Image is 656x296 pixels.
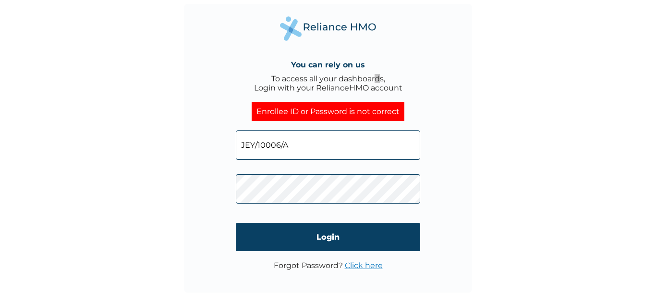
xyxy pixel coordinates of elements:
[345,261,383,270] a: Click here
[280,16,376,41] img: Reliance Health's Logo
[236,223,420,251] input: Login
[252,102,404,121] div: Enrollee ID or Password is not correct
[291,60,365,69] h4: You can rely on us
[254,74,402,92] div: To access all your dashboards, Login with your RelianceHMO account
[274,261,383,270] p: Forgot Password?
[236,130,420,160] input: Email address or HMO ID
